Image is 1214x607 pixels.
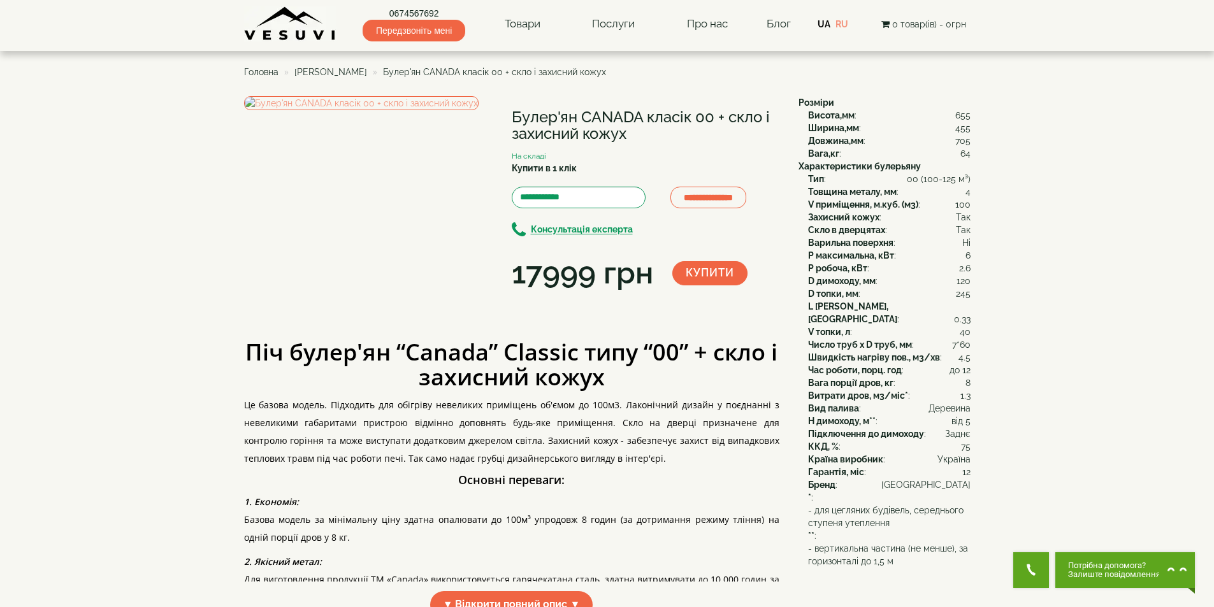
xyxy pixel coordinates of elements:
[808,212,879,222] b: Захисний кожух
[808,440,971,453] div: :
[808,416,876,426] b: H димоходу, м**
[808,378,893,388] b: Вага порції дров, кг
[808,276,876,286] b: D димоходу, мм
[808,174,824,184] b: Тип
[808,327,850,337] b: V топки, л
[808,339,912,350] b: Число труб x D труб, мм
[798,97,834,108] b: Розміри
[960,325,971,338] span: 40
[808,287,971,300] div: :
[672,261,748,285] button: Купити
[1055,552,1195,588] button: Chat button
[878,17,970,31] button: 0 товар(ів) - 0грн
[808,109,971,122] div: :
[808,504,971,542] div: :
[956,287,971,300] span: 245
[244,555,322,568] em: 2. Якісний метал:
[808,466,971,478] div: :
[950,364,971,376] span: до 12
[957,275,971,287] span: 120
[955,109,971,122] span: 655
[808,134,971,147] div: :
[808,467,864,477] b: Гарантія, міс
[808,351,971,364] div: :
[244,96,479,110] img: Булер'ян CANADA класік 00 + скло і захисний кожух
[1068,561,1160,570] span: Потрібна допомога?
[965,185,971,198] span: 4
[808,491,971,504] div: :
[808,238,893,248] b: Варильна поверхня
[244,496,299,508] em: 1. Економія:
[808,429,924,439] b: Підключення до димоходу
[808,504,971,529] span: - для цегляних будівель, середнього ступеня утеплення
[244,6,336,41] img: content
[808,453,971,466] div: :
[492,10,553,39] a: Товари
[808,236,971,249] div: :
[808,224,971,236] div: :
[808,148,839,159] b: Вага,кг
[808,249,971,262] div: :
[808,187,897,197] b: Товщина металу, мм
[294,67,367,77] a: [PERSON_NAME]
[808,441,839,452] b: ККД, %
[808,123,859,133] b: Ширина,мм
[808,402,971,415] div: :
[808,390,908,401] b: Витрати дров, м3/міс*
[956,224,971,236] span: Так
[808,263,867,273] b: P робоча, кВт
[363,7,465,20] a: 0674567692
[965,249,971,262] span: 6
[835,19,848,29] a: RU
[512,109,779,143] h1: Булер'ян CANADA класік 00 + скло і захисний кожух
[808,415,971,427] div: :
[363,20,465,41] span: Передзвоніть мені
[961,440,971,453] span: 75
[955,198,971,211] span: 100
[808,325,971,338] div: :
[531,225,633,235] b: Консультація експерта
[244,396,779,468] p: Це базова модель. Підходить для обігріву невеликих приміщень об'ємом до 100м3. Лаконічний дизайн ...
[674,10,741,39] a: Про нас
[951,415,971,427] span: від 5
[808,211,971,224] div: :
[907,173,971,185] span: 00 (100-125 м³)
[579,10,647,39] a: Послуги
[954,313,971,325] span: 0.33
[808,542,971,568] span: - вертикальна частина (не менше), за горизонталі до 1,5 м
[244,67,278,77] a: Головна
[808,301,897,324] b: L [PERSON_NAME], [GEOGRAPHIC_DATA]
[808,199,918,210] b: V приміщення, м.куб. (м3)
[960,147,971,160] span: 64
[965,376,971,389] span: 8
[808,250,894,261] b: P максимальна, кВт
[956,211,971,224] span: Так
[808,364,971,376] div: :
[808,198,971,211] div: :
[960,389,971,402] span: 1.3
[808,262,971,275] div: :
[767,17,791,30] a: Блог
[383,67,606,77] span: Булер'ян CANADA класік 00 + скло і захисний кожух
[808,185,971,198] div: :
[244,571,779,606] p: Для виготовлення продукції ТМ «Canada» використовується гарячекатана сталь, здатна витримувати до...
[808,136,864,146] b: Довжина,мм
[245,336,777,393] strong: Піч булер'ян “Canada” Classic типу “00” + скло і захисний кожух
[808,110,855,120] b: Висота,мм
[808,480,835,490] b: Бренд
[808,147,971,160] div: :
[808,389,971,402] div: :
[808,122,971,134] div: :
[244,511,779,546] p: Базова модель за мінімальну ціну здатна опалювати до 100м³ упродовж 8 годин (за дотримання режиму...
[808,352,940,362] b: Швидкість нагріву пов., м3/хв
[955,122,971,134] span: 455
[512,152,546,161] small: На складі
[808,338,971,351] div: :
[798,161,921,171] b: Характеристики булерьяну
[955,134,971,147] span: 705
[808,376,971,389] div: :
[1068,570,1160,579] span: Залиште повідомлення
[818,19,830,29] a: UA
[808,275,971,287] div: :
